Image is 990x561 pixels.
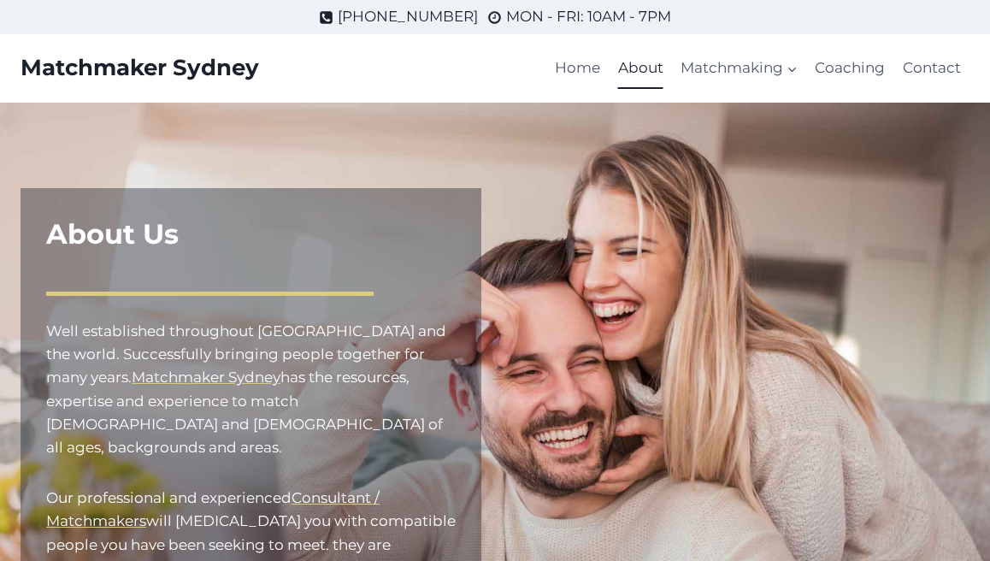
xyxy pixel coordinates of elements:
a: Matchmaker Sydney [132,369,280,386]
mark: Well established throughout [GEOGRAPHIC_DATA] and the world. Successfully bringing people togethe... [46,322,446,386]
span: MON - FRI: 10AM - 7PM [506,5,671,28]
a: Contact [894,48,969,89]
a: Matchmaker Sydney [21,55,259,81]
a: Home [546,48,609,89]
a: [PHONE_NUMBER] [319,5,478,28]
h1: About Us [46,214,456,255]
span: [PHONE_NUMBER] [338,5,478,28]
nav: Primary Navigation [546,48,969,89]
a: About [610,48,672,89]
span: Matchmaking [681,56,798,80]
a: Matchmaking [672,48,806,89]
p: has the resources, expertise and experience to match [DEMOGRAPHIC_DATA] and [DEMOGRAPHIC_DATA] of... [46,320,456,459]
a: Coaching [806,48,893,89]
